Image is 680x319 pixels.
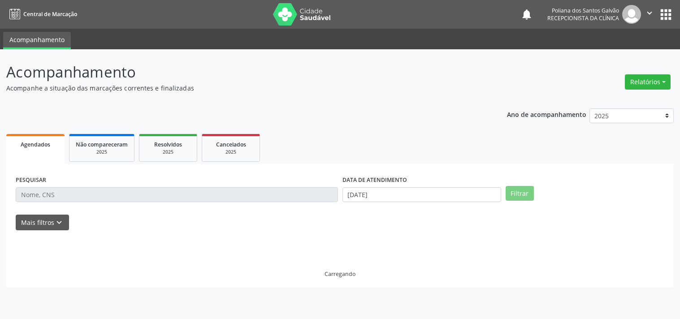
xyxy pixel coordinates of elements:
p: Acompanhe a situação das marcações correntes e finalizadas [6,83,473,93]
i:  [645,8,654,18]
div: Carregando [325,270,355,278]
p: Acompanhamento [6,61,473,83]
button: Mais filtroskeyboard_arrow_down [16,215,69,230]
button: apps [658,7,674,22]
button: Relatórios [625,74,671,90]
button:  [641,5,658,24]
input: Nome, CNS [16,187,338,203]
label: DATA DE ATENDIMENTO [342,173,407,187]
img: img [622,5,641,24]
a: Acompanhamento [3,32,71,49]
div: Poliana dos Santos Galvão [547,7,619,14]
div: 2025 [208,149,253,155]
button: Filtrar [506,186,534,201]
span: Cancelados [216,141,246,148]
span: Resolvidos [154,141,182,148]
span: Não compareceram [76,141,128,148]
label: PESQUISAR [16,173,46,187]
input: Selecione um intervalo [342,187,501,203]
span: Central de Marcação [23,10,77,18]
a: Central de Marcação [6,7,77,22]
button: notifications [520,8,533,21]
p: Ano de acompanhamento [507,108,586,120]
i: keyboard_arrow_down [54,218,64,228]
div: 2025 [76,149,128,155]
span: Recepcionista da clínica [547,14,619,22]
span: Agendados [21,141,50,148]
div: 2025 [146,149,191,155]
